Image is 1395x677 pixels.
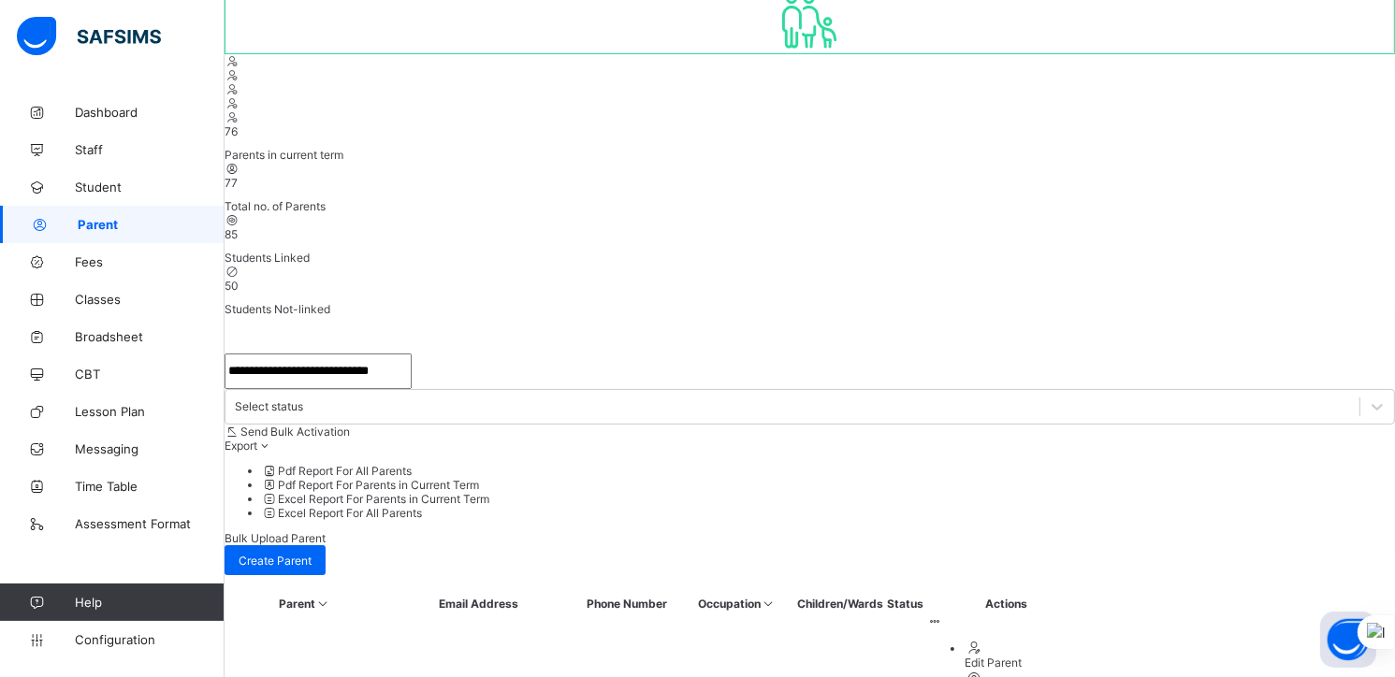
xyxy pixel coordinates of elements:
[240,425,350,439] span: Send Bulk Activation
[965,655,1085,670] div: Edit Parent
[680,596,794,612] th: Occupation
[228,596,381,612] th: Parent
[75,180,225,194] span: Student
[225,439,257,453] span: Export
[75,595,224,610] span: Help
[225,199,326,213] span: Total no. of Parents
[761,597,777,611] i: Sort in Ascending Order
[225,279,239,293] span: 50
[796,596,884,612] th: Children/Wards
[75,329,225,344] span: Broadsheet
[225,251,310,265] span: Students Linked
[75,105,225,120] span: Dashboard
[75,367,225,382] span: CBT
[262,478,1395,492] li: dropdown-list-item-null-1
[75,441,225,456] span: Messaging
[75,479,225,494] span: Time Table
[75,142,225,157] span: Staff
[75,292,225,307] span: Classes
[235,400,303,414] div: Select status
[225,176,238,190] span: 77
[576,596,678,612] th: Phone Number
[1320,612,1376,668] button: Open asap
[926,596,1086,612] th: Actions
[225,531,326,545] span: Bulk Upload Parent
[17,17,161,56] img: safsims
[225,227,238,241] span: 85
[262,492,1395,506] li: dropdown-list-item-null-2
[75,632,224,647] span: Configuration
[383,596,574,612] th: Email Address
[239,554,312,568] span: Create Parent
[262,506,1395,520] li: dropdown-list-item-null-3
[262,464,1395,478] li: dropdown-list-item-null-0
[225,124,238,138] span: 76
[315,597,331,611] i: Sort in Ascending Order
[78,217,225,232] span: Parent
[886,596,924,612] th: Status
[225,148,343,162] span: Parents in current term
[225,302,330,316] span: Students Not-linked
[75,516,225,531] span: Assessment Format
[75,254,225,269] span: Fees
[75,404,225,419] span: Lesson Plan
